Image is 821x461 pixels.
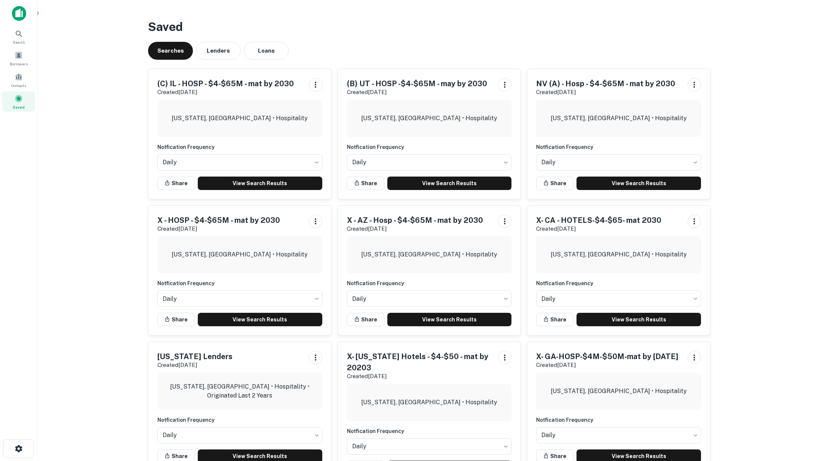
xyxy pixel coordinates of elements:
p: Created [DATE] [347,88,487,97]
a: View Search Results [576,313,701,326]
button: Searches [148,42,193,60]
h5: NV (A) - Hosp - $4-$65M - mat by 2030 [536,78,675,89]
div: Without label [536,152,701,173]
a: View Search Results [198,177,322,190]
h6: Notfication Frequency [157,416,322,424]
p: [US_STATE], [GEOGRAPHIC_DATA] • Hospitality [172,114,308,123]
button: Share [347,313,384,326]
a: View Search Results [576,177,701,190]
button: Share [536,313,574,326]
h6: Notfication Frequency [536,143,701,151]
div: Without label [347,288,512,309]
p: [US_STATE], [GEOGRAPHIC_DATA] • Hospitality [361,398,497,407]
button: Share [157,313,195,326]
button: Share [157,177,195,190]
p: Created [DATE] [347,372,492,381]
p: Created [DATE] [347,224,483,233]
div: Without label [157,425,322,446]
p: Created [DATE] [157,361,233,370]
h5: X- GA-HOSP-$4M-$50M-mat by [DATE] [536,351,678,362]
h6: Notfication Frequency [347,279,512,287]
h5: X - AZ - Hosp - $4-$65M - mat by 2030 [347,215,483,226]
div: Without label [347,436,512,457]
span: Borrowers [10,61,28,67]
p: Created [DATE] [536,88,675,97]
p: [US_STATE], [GEOGRAPHIC_DATA] • Hospitality [551,114,687,123]
p: Created [DATE] [536,224,661,233]
p: [US_STATE], [GEOGRAPHIC_DATA] • Hospitality • Originated Last 2 Years [163,382,316,400]
span: Contacts [11,82,26,88]
img: capitalize-icon.png [12,6,26,21]
h3: Saved [148,18,710,36]
div: Without label [157,152,322,173]
p: Created [DATE] [157,88,294,97]
h5: [US_STATE] Lenders [157,351,233,362]
h5: X- CA - HOTELS-$4-$65- mat 2030 [536,215,661,226]
h5: (B) UT - HOSP -$4-$65M - may by 2030 [347,78,487,89]
div: Without label [157,288,322,309]
a: View Search Results [387,313,512,326]
button: Share [347,177,384,190]
a: View Search Results [198,313,322,326]
a: View Search Results [387,177,512,190]
h5: (C) IL - HOSP - $4-$65M - mat by 2030 [157,78,294,89]
h6: Notfication Frequency [157,279,322,287]
a: Saved [2,91,35,112]
p: [US_STATE], [GEOGRAPHIC_DATA] • Hospitality [172,250,308,259]
h6: Notfication Frequency [347,427,512,435]
p: [US_STATE], [GEOGRAPHIC_DATA] • Hospitality [361,250,497,259]
button: Lenders [196,42,241,60]
div: Without label [347,152,512,173]
p: [US_STATE], [GEOGRAPHIC_DATA] • Hospitality [551,250,687,259]
p: Created [DATE] [157,224,280,233]
button: Loans [244,42,289,60]
a: Search [2,27,35,47]
h5: X- [US_STATE] Hotels - $4-$50 - mat by 20203 [347,351,492,373]
button: Share [536,177,574,190]
p: Created [DATE] [536,361,678,370]
h6: Notfication Frequency [536,416,701,424]
iframe: Chat Widget [784,401,821,437]
p: [US_STATE], [GEOGRAPHIC_DATA] • Hospitality [361,114,497,123]
h5: X - HOSP - $4-$65M - mat by 2030 [157,215,280,226]
h6: Notfication Frequency [536,279,701,287]
a: Contacts [2,70,35,90]
h6: Notfication Frequency [347,143,512,151]
h6: Notfication Frequency [157,143,322,151]
a: Borrowers [2,48,35,68]
span: Search [13,39,25,45]
span: Saved [13,104,25,110]
div: Without label [536,288,701,309]
p: [US_STATE], [GEOGRAPHIC_DATA] • Hospitality [551,387,687,396]
div: Without label [536,425,701,446]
